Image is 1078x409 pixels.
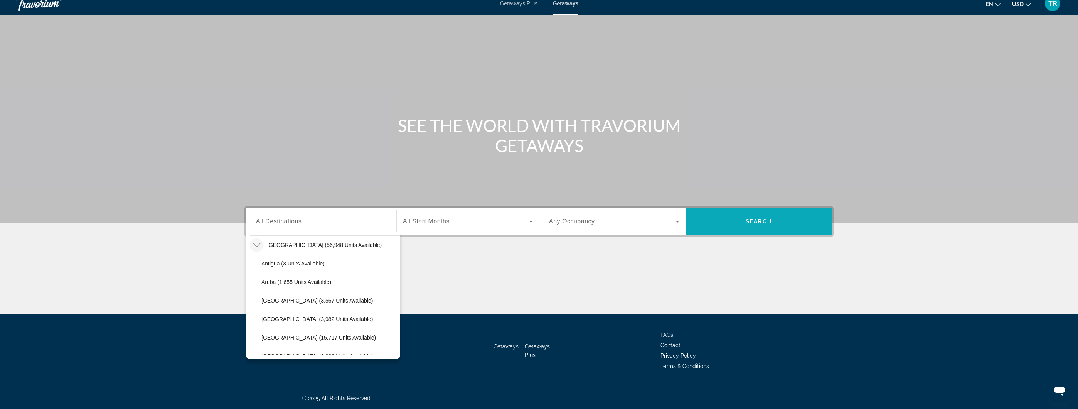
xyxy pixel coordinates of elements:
span: [GEOGRAPHIC_DATA] (15,717 units available) [261,335,376,341]
a: Getaways Plus [525,343,550,358]
button: Aruba (1,655 units available) [258,275,400,289]
span: Aruba (1,655 units available) [261,279,331,285]
button: [GEOGRAPHIC_DATA] (56,948 units available) [263,238,400,252]
a: FAQs [660,332,673,338]
span: All Start Months [403,218,450,225]
span: Antigua (3 units available) [261,260,325,267]
a: Getaways Plus [500,0,537,7]
iframe: Button to launch messaging window [1047,378,1072,403]
span: [GEOGRAPHIC_DATA] (1,026 units available) [261,353,373,359]
a: Privacy Policy [660,353,696,359]
button: [GEOGRAPHIC_DATA] (1,026 units available) [258,349,400,363]
div: Search widget [246,208,832,235]
span: en [986,1,993,7]
a: Contact [660,342,680,348]
span: [GEOGRAPHIC_DATA] (56,948 units available) [267,242,382,248]
button: [GEOGRAPHIC_DATA] (15,717 units available) [258,331,400,345]
button: Antigua (3 units available) [258,257,400,270]
span: All Destinations [256,218,302,225]
span: USD [1012,1,1024,7]
button: Search [686,208,832,235]
h1: SEE THE WORLD WITH TRAVORIUM GETAWAYS [394,115,684,155]
span: Any Occupancy [549,218,595,225]
span: [GEOGRAPHIC_DATA] (3,567 units available) [261,297,373,304]
span: Search [746,218,772,225]
a: Getaways [494,343,519,350]
button: [GEOGRAPHIC_DATA] (3,982 units available) [258,312,400,326]
span: © 2025 All Rights Reserved. [302,395,372,401]
a: Getaways [553,0,578,7]
span: [GEOGRAPHIC_DATA] (3,982 units available) [261,316,373,322]
button: [GEOGRAPHIC_DATA] (3,567 units available) [258,294,400,308]
a: Terms & Conditions [660,363,709,369]
button: Toggle Caribbean & Atlantic Islands (56,948 units available) [250,238,263,252]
